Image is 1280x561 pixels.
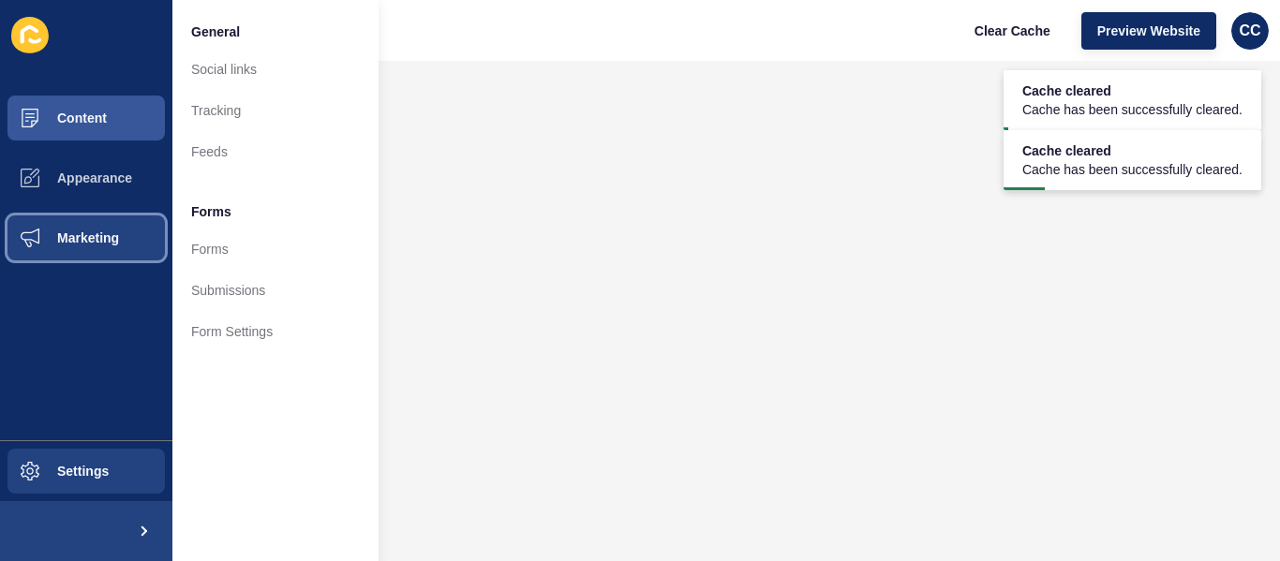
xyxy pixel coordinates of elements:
[191,22,240,41] span: General
[172,90,379,131] a: Tracking
[1081,12,1216,50] button: Preview Website
[172,311,379,352] a: Form Settings
[975,22,1050,40] span: Clear Cache
[172,131,379,172] a: Feeds
[1239,22,1260,40] span: CC
[172,270,379,311] a: Submissions
[1022,160,1243,179] span: Cache has been successfully cleared.
[1022,81,1243,100] span: Cache cleared
[191,202,231,221] span: Forms
[172,49,379,90] a: Social links
[959,12,1066,50] button: Clear Cache
[1022,141,1243,160] span: Cache cleared
[1022,100,1243,119] span: Cache has been successfully cleared.
[172,229,379,270] a: Forms
[1097,22,1200,40] span: Preview Website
